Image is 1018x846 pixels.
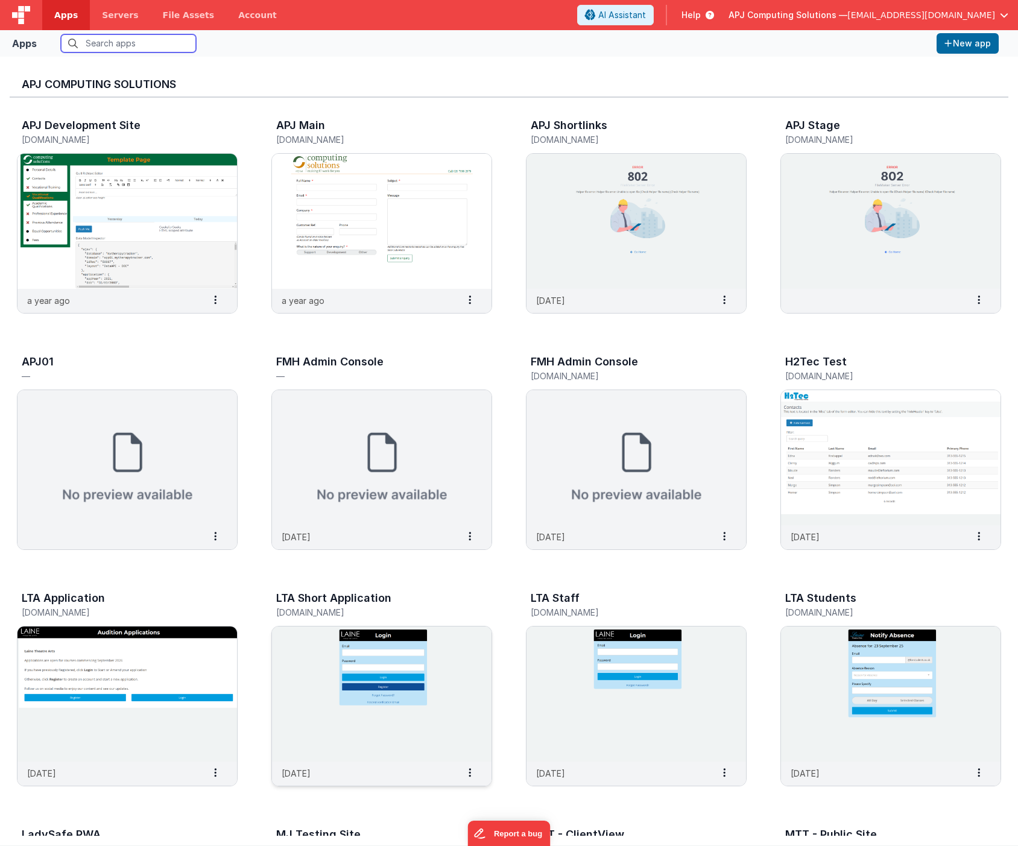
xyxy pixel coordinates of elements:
[276,119,325,131] h3: APJ Main
[22,119,141,131] h3: APJ Development Site
[468,821,551,846] iframe: Marker.io feedback button
[531,829,624,841] h3: MTT - ClientView
[22,608,207,617] h5: [DOMAIN_NAME]
[785,592,856,604] h3: LTA Students
[22,829,101,841] h3: LadySafe PWA
[276,829,361,841] h3: MJ Testing Site
[22,371,207,380] h5: —
[22,135,207,144] h5: [DOMAIN_NAME]
[276,356,384,368] h3: FMH Admin Console
[531,608,716,617] h5: [DOMAIN_NAME]
[785,356,847,368] h3: H2Tec Test
[531,356,638,368] h3: FMH Admin Console
[163,9,215,21] span: File Assets
[531,135,716,144] h5: [DOMAIN_NAME]
[791,767,820,780] p: [DATE]
[282,294,324,307] p: a year ago
[729,9,1008,21] button: APJ Computing Solutions — [EMAIL_ADDRESS][DOMAIN_NAME]
[536,294,565,307] p: [DATE]
[12,36,37,51] div: Apps
[54,9,78,21] span: Apps
[729,9,847,21] span: APJ Computing Solutions —
[276,371,462,380] h5: —
[785,119,840,131] h3: APJ Stage
[282,531,311,543] p: [DATE]
[27,294,70,307] p: a year ago
[791,531,820,543] p: [DATE]
[61,34,196,52] input: Search apps
[536,767,565,780] p: [DATE]
[785,371,971,380] h5: [DOMAIN_NAME]
[531,592,580,604] h3: LTA Staff
[785,608,971,617] h5: [DOMAIN_NAME]
[276,135,462,144] h5: [DOMAIN_NAME]
[598,9,646,21] span: AI Assistant
[577,5,654,25] button: AI Assistant
[22,78,996,90] h3: APJ Computing Solutions
[536,531,565,543] p: [DATE]
[785,135,971,144] h5: [DOMAIN_NAME]
[531,119,607,131] h3: APJ Shortlinks
[937,33,999,54] button: New app
[785,829,877,841] h3: MTT - Public Site
[681,9,701,21] span: Help
[276,592,391,604] h3: LTA Short Application
[847,9,995,21] span: [EMAIL_ADDRESS][DOMAIN_NAME]
[276,608,462,617] h5: [DOMAIN_NAME]
[27,767,56,780] p: [DATE]
[531,371,716,380] h5: [DOMAIN_NAME]
[22,356,54,368] h3: APJ01
[282,767,311,780] p: [DATE]
[102,9,138,21] span: Servers
[22,592,105,604] h3: LTA Application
